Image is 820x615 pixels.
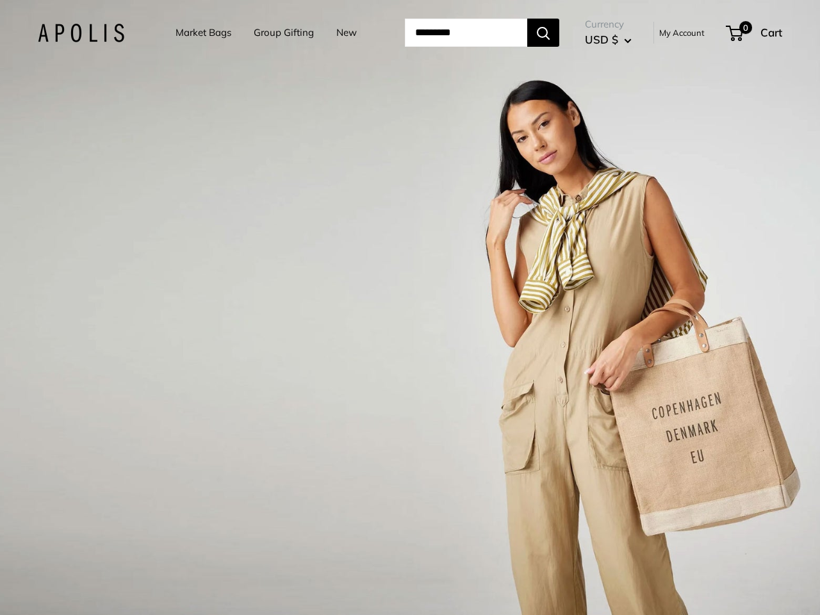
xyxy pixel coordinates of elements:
[176,24,231,42] a: Market Bags
[727,22,782,43] a: 0 Cart
[527,19,559,47] button: Search
[254,24,314,42] a: Group Gifting
[38,24,124,42] img: Apolis
[336,24,357,42] a: New
[739,21,752,34] span: 0
[760,26,782,39] span: Cart
[585,29,632,50] button: USD $
[585,33,618,46] span: USD $
[585,15,632,33] span: Currency
[405,19,527,47] input: Search...
[659,25,705,40] a: My Account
